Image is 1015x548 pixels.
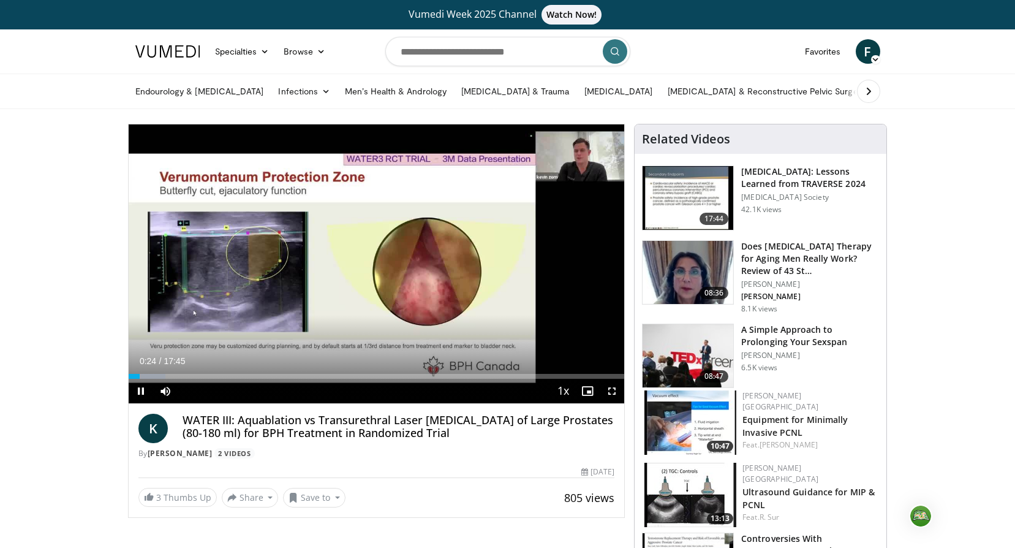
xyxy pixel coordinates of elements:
a: 3 Thumbs Up [138,488,217,507]
a: 10:47 [644,390,736,455]
a: Specialties [208,39,277,64]
span: / [159,356,162,366]
span: 3 [156,492,161,503]
a: [MEDICAL_DATA] [577,79,660,104]
a: [MEDICAL_DATA] & Trauma [454,79,577,104]
div: By [138,448,615,459]
p: [PERSON_NAME] [741,280,879,289]
button: Enable picture-in-picture mode [575,379,600,403]
button: Save to [283,488,345,508]
p: [PERSON_NAME] [741,292,879,302]
a: [MEDICAL_DATA] & Reconstructive Pelvic Surgery [660,79,873,104]
a: 08:47 A Simple Approach to Prolonging Your Sexspan [PERSON_NAME] 6.5K views [642,324,879,389]
button: Fullscreen [600,379,624,403]
img: 4d4bce34-7cbb-4531-8d0c-5308a71d9d6c.150x105_q85_crop-smart_upscale.jpg [643,241,733,305]
a: 17:44 [MEDICAL_DATA]: Lessons Learned from TRAVERSE 2024 [MEDICAL_DATA] Society 42.1K views [642,166,879,230]
a: [PERSON_NAME] [148,448,213,459]
span: 08:36 [700,287,729,299]
p: 8.1K views [741,304,777,314]
img: c4bd4661-e278-4c34-863c-57c104f39734.150x105_q85_crop-smart_upscale.jpg [643,324,733,388]
a: 13:13 [644,463,736,527]
div: Feat. [742,440,877,451]
a: Browse [276,39,333,64]
a: Vumedi Week 2025 ChannelWatch Now! [137,5,878,25]
p: 6.5K views [741,363,777,373]
button: Share [222,488,279,508]
img: 57193a21-700a-4103-8163-b4069ca57589.150x105_q85_crop-smart_upscale.jpg [644,390,736,455]
a: Infections [271,79,338,104]
h4: Related Videos [642,132,730,147]
a: Equipment for Minimally Invasive PCNL [742,414,848,438]
img: 1317c62a-2f0d-4360-bee0-b1bff80fed3c.150x105_q85_crop-smart_upscale.jpg [643,166,733,230]
div: Feat. [742,512,877,523]
a: 2 Videos [214,448,255,459]
span: 0:24 [140,356,156,366]
h3: Does [MEDICAL_DATA] Therapy for Aging Men Really Work? Review of 43 St… [741,240,879,277]
a: F [856,39,880,64]
a: [PERSON_NAME] [760,440,818,450]
h3: A Simple Approach to Prolonging Your Sexspan [741,324,879,348]
div: Progress Bar [129,374,625,379]
span: 10:47 [707,441,733,452]
span: 13:13 [707,513,733,524]
p: [PERSON_NAME] [741,351,879,360]
a: K [138,414,168,443]
input: Search topics, interventions [385,37,630,66]
span: 805 views [564,490,614,505]
a: 08:36 Does [MEDICAL_DATA] Therapy for Aging Men Really Work? Review of 43 St… [PERSON_NAME] [PERS... [642,240,879,314]
a: [PERSON_NAME] [GEOGRAPHIC_DATA] [742,390,818,412]
span: 08:47 [700,370,729,382]
a: Ultrasound Guidance for MIP & PCNL [742,486,875,511]
a: R. Sur [760,512,780,522]
span: 17:45 [164,356,185,366]
span: 17:44 [700,213,729,225]
a: [PERSON_NAME] [GEOGRAPHIC_DATA] [742,463,818,484]
a: Men’s Health & Andrology [338,79,454,104]
button: Mute [153,379,178,403]
span: Watch Now! [541,5,602,25]
h4: WATER III: Aquablation vs Transurethral Laser [MEDICAL_DATA] of Large Prostates (80-180 ml) for B... [183,414,615,440]
a: Endourology & [MEDICAL_DATA] [128,79,271,104]
video-js: Video Player [129,124,625,404]
div: [DATE] [581,466,614,478]
a: Favorites [798,39,848,64]
button: Pause [129,379,153,403]
img: ae74b246-eda0-4548-a041-8444a00e0b2d.150x105_q85_crop-smart_upscale.jpg [644,463,736,527]
img: VuMedi Logo [135,45,200,58]
h3: [MEDICAL_DATA]: Lessons Learned from TRAVERSE 2024 [741,166,879,190]
button: Playback Rate [551,379,575,403]
p: [MEDICAL_DATA] Society [741,192,879,202]
p: 42.1K views [741,205,782,215]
